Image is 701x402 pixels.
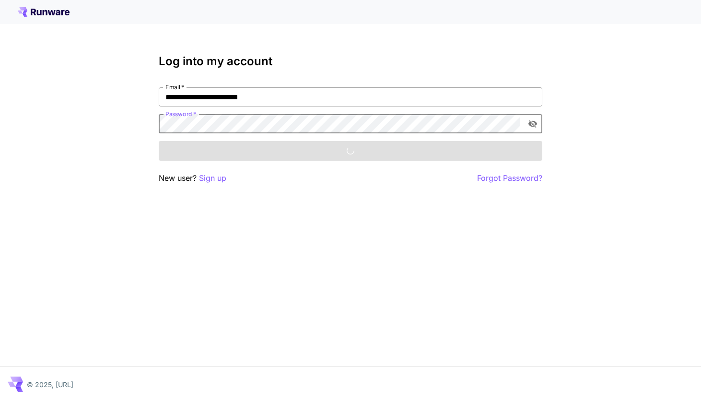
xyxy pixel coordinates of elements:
[199,172,226,184] button: Sign up
[524,115,541,132] button: toggle password visibility
[165,83,184,91] label: Email
[27,379,73,390] p: © 2025, [URL]
[159,172,226,184] p: New user?
[477,172,542,184] button: Forgot Password?
[165,110,196,118] label: Password
[159,55,542,68] h3: Log into my account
